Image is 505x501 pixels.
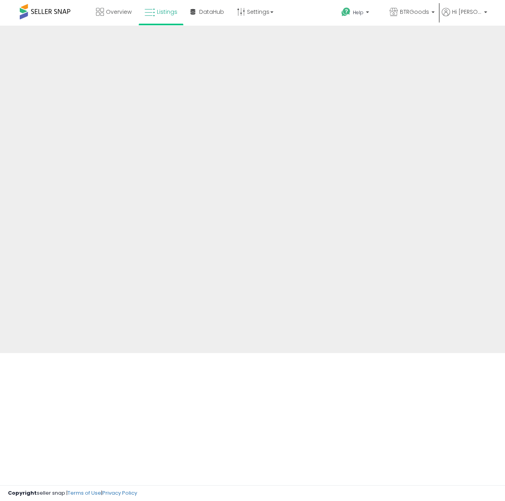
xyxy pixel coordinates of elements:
[341,7,351,17] i: Get Help
[353,9,364,16] span: Help
[199,8,224,16] span: DataHub
[157,8,177,16] span: Listings
[400,8,429,16] span: BTRGoods
[106,8,132,16] span: Overview
[452,8,482,16] span: Hi [PERSON_NAME]
[442,8,487,26] a: Hi [PERSON_NAME]
[335,1,383,26] a: Help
